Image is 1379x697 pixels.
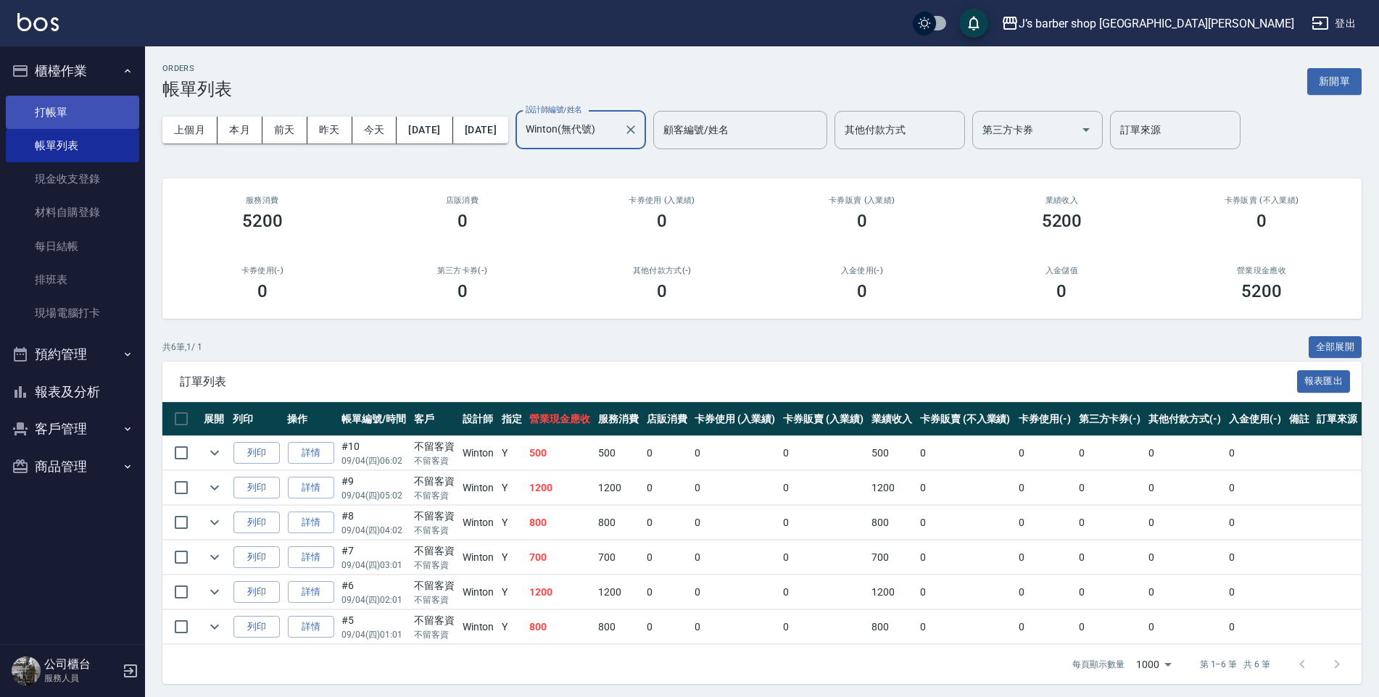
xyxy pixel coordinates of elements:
td: 0 [916,541,1015,575]
a: 詳情 [288,616,334,638]
a: 詳情 [288,512,334,534]
button: Open [1074,118,1098,141]
h3: 0 [1256,211,1267,231]
p: 09/04 (四) 05:02 [341,489,407,502]
button: 預約管理 [6,335,139,373]
td: 0 [1075,610,1146,644]
button: 列印 [233,581,280,604]
h3: 0 [857,211,867,231]
td: 0 [779,471,868,505]
p: 09/04 (四) 02:01 [341,593,407,606]
button: 昨天 [307,117,352,143]
td: #5 [338,610,410,644]
td: Y [498,471,526,505]
td: 0 [643,610,692,644]
td: 0 [1145,541,1225,575]
h3: 0 [457,211,468,231]
button: expand row [204,477,225,498]
th: 帳單編號/時間 [338,402,410,436]
th: 服務消費 [595,402,643,436]
td: 0 [1145,610,1225,644]
td: 0 [691,436,779,470]
button: J’s barber shop [GEOGRAPHIC_DATA][PERSON_NAME] [995,9,1300,38]
a: 現場電腦打卡 [6,296,139,330]
th: 展開 [200,402,229,436]
td: 500 [868,436,916,470]
th: 卡券使用(-) [1015,402,1075,436]
td: 0 [643,471,692,505]
td: 0 [1015,541,1075,575]
h2: 業績收入 [980,196,1145,205]
td: 0 [1015,610,1075,644]
p: 不留客資 [414,559,455,572]
img: Logo [17,13,59,31]
td: 800 [595,610,643,644]
td: 0 [1145,471,1225,505]
label: 設計師編號/姓名 [526,104,582,115]
td: Y [498,575,526,609]
a: 新開單 [1307,74,1362,88]
button: 列印 [233,546,280,569]
th: 卡券販賣 (不入業績) [916,402,1015,436]
h2: ORDERS [162,64,232,73]
h3: 5200 [1042,211,1082,231]
td: Winton [459,506,498,540]
p: 09/04 (四) 04:02 [341,524,407,537]
td: Winton [459,610,498,644]
button: expand row [204,616,225,638]
p: 每頁顯示數量 [1072,658,1125,671]
td: 0 [779,506,868,540]
td: 0 [643,506,692,540]
h2: 卡券使用 (入業績) [579,196,745,205]
h3: 5200 [1241,281,1282,301]
td: 0 [916,506,1015,540]
td: 0 [1145,506,1225,540]
h3: 5200 [242,211,283,231]
td: 0 [916,575,1015,609]
button: expand row [204,581,225,603]
td: 0 [1225,506,1285,540]
button: 客戶管理 [6,410,139,448]
td: 500 [526,436,595,470]
td: Y [498,541,526,575]
div: 不留客資 [414,543,455,559]
td: 0 [643,575,692,609]
button: 商品管理 [6,448,139,485]
td: 1200 [868,575,916,609]
h2: 店販消費 [380,196,545,205]
button: 報表及分析 [6,373,139,411]
a: 材料自購登錄 [6,196,139,229]
button: expand row [204,512,225,533]
td: Winton [459,436,498,470]
td: 0 [1225,471,1285,505]
th: 指定 [498,402,526,436]
div: 1000 [1130,645,1177,684]
td: 0 [1075,506,1146,540]
td: 0 [1225,541,1285,575]
td: 700 [595,541,643,575]
button: 列印 [233,442,280,464]
h3: 帳單列表 [162,79,232,99]
td: 1200 [595,575,643,609]
p: 不留客資 [414,524,455,537]
p: 09/04 (四) 03:01 [341,559,407,572]
td: 0 [1145,575,1225,609]
a: 每日結帳 [6,230,139,263]
h3: 0 [457,281,468,301]
td: 0 [691,471,779,505]
h2: 入金儲值 [980,266,1145,275]
a: 排班表 [6,263,139,296]
td: 700 [526,541,595,575]
th: 其他付款方式(-) [1145,402,1225,436]
button: 櫃檯作業 [6,52,139,90]
p: 第 1–6 筆 共 6 筆 [1200,658,1270,671]
td: 0 [916,471,1015,505]
td: 0 [691,506,779,540]
span: 訂單列表 [180,375,1297,389]
td: 800 [526,610,595,644]
td: 0 [779,541,868,575]
h2: 卡券使用(-) [180,266,345,275]
button: 列印 [233,616,280,638]
td: Winton [459,575,498,609]
p: 不留客資 [414,489,455,502]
